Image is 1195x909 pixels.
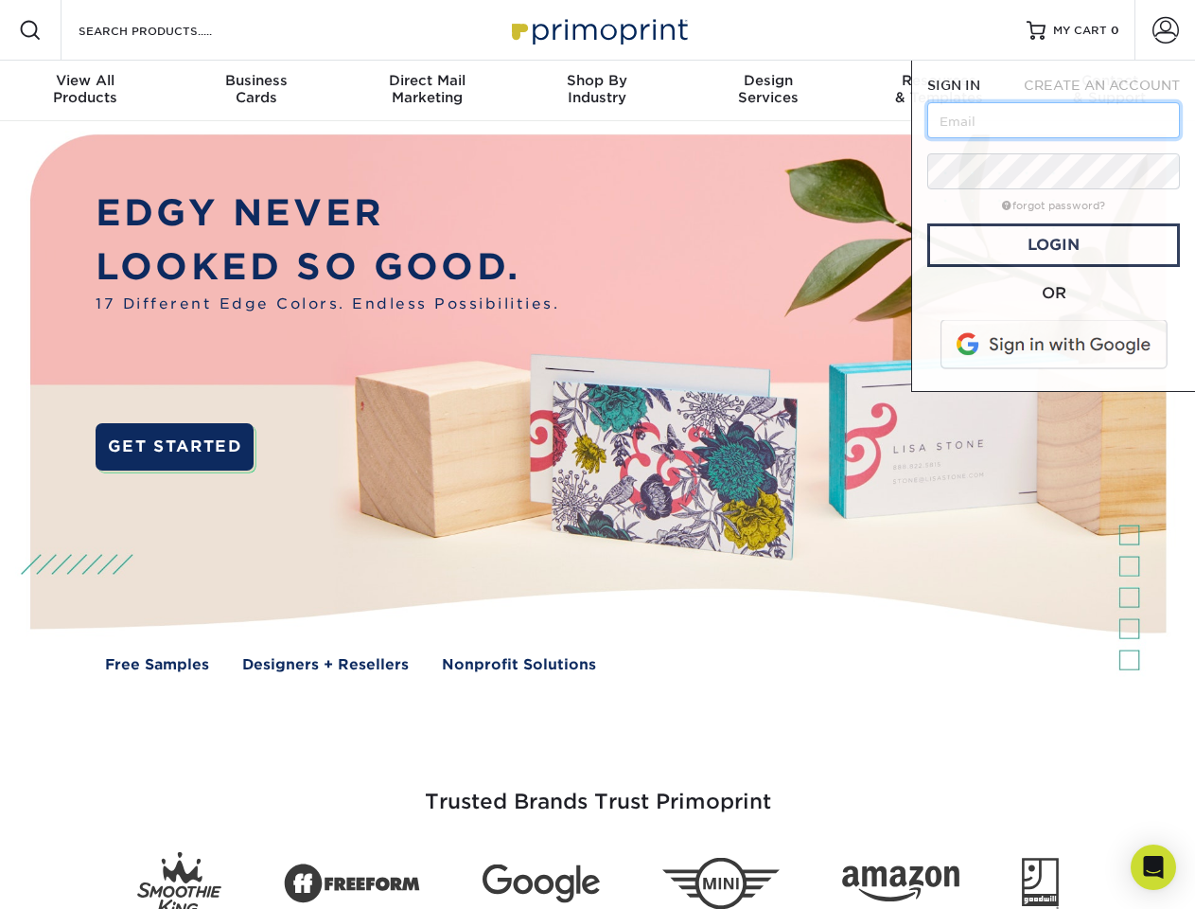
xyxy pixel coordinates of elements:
[683,72,853,89] span: Design
[503,9,693,50] img: Primoprint
[927,282,1180,305] div: OR
[342,61,512,121] a: Direct MailMarketing
[96,294,559,315] span: 17 Different Edge Colors. Endless Possibilities.
[927,78,980,93] span: SIGN IN
[1002,200,1105,212] a: forgot password?
[512,72,682,106] div: Industry
[927,223,1180,267] a: Login
[1111,24,1119,37] span: 0
[170,72,341,89] span: Business
[96,187,559,241] p: EDGY NEVER
[105,654,209,676] a: Free Samples
[44,744,1151,837] h3: Trusted Brands Trust Primoprint
[483,864,600,903] img: Google
[927,102,1180,138] input: Email
[170,61,341,121] a: BusinessCards
[342,72,512,106] div: Marketing
[1022,858,1059,909] img: Goodwill
[512,61,682,121] a: Shop ByIndustry
[853,72,1024,89] span: Resources
[1053,23,1107,39] span: MY CART
[842,866,959,902] img: Amazon
[342,72,512,89] span: Direct Mail
[242,654,409,676] a: Designers + Resellers
[853,61,1024,121] a: Resources& Templates
[96,241,559,294] p: LOOKED SO GOOD.
[77,19,261,42] input: SEARCH PRODUCTS.....
[1131,845,1176,890] div: Open Intercom Messenger
[1024,78,1180,93] span: CREATE AN ACCOUNT
[853,72,1024,106] div: & Templates
[442,654,596,676] a: Nonprofit Solutions
[683,61,853,121] a: DesignServices
[96,423,254,471] a: GET STARTED
[170,72,341,106] div: Cards
[512,72,682,89] span: Shop By
[683,72,853,106] div: Services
